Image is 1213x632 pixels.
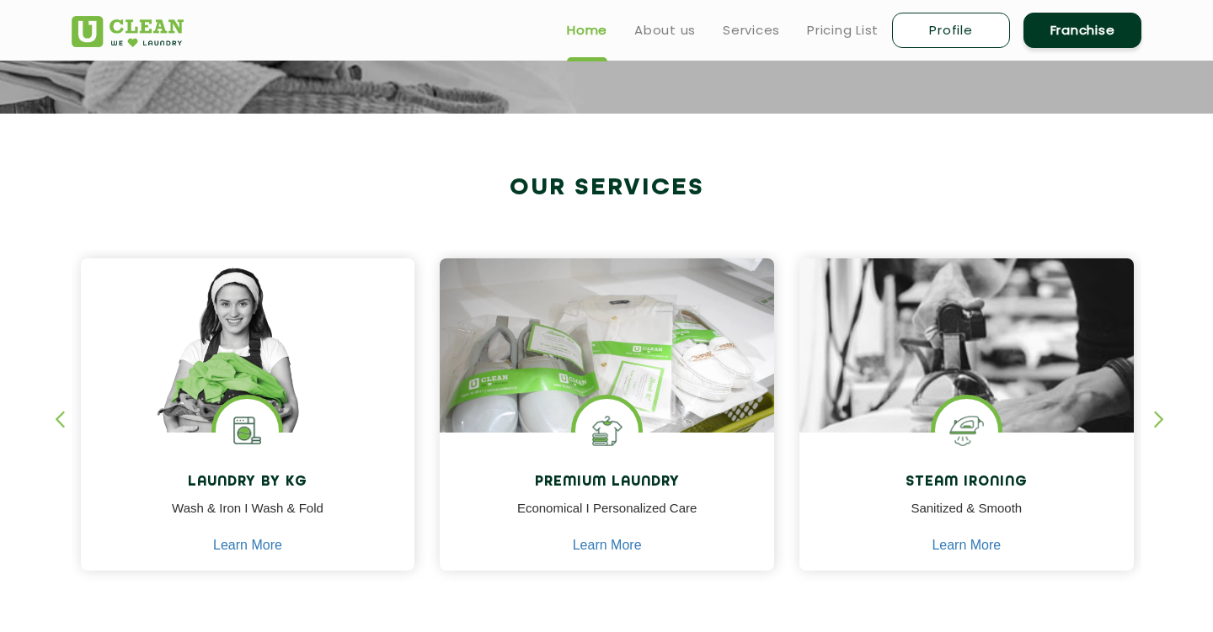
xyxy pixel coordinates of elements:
p: Economical I Personalized Care [452,499,761,537]
img: laundry washing machine [216,399,279,462]
p: Sanitized & Smooth [812,499,1121,537]
img: Shoes Cleaning [575,399,639,462]
img: a girl with laundry basket [81,258,415,481]
a: Learn More [573,538,642,553]
img: UClean Laundry and Dry Cleaning [72,16,184,47]
img: steam iron [935,399,998,462]
a: About us [634,20,696,40]
h4: Premium Laundry [452,475,761,491]
h4: Laundry by Kg [94,475,403,491]
a: Learn More [213,538,282,553]
a: Franchise [1023,13,1141,48]
a: Profile [892,13,1010,48]
a: Learn More [932,538,1001,553]
h4: Steam Ironing [812,475,1121,491]
h2: Our Services [72,174,1141,202]
img: clothes ironed [799,258,1134,527]
a: Home [567,20,607,40]
a: Services [723,20,780,40]
p: Wash & Iron I Wash & Fold [94,499,403,537]
a: Pricing List [807,20,879,40]
img: laundry done shoes and clothes [440,258,774,481]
